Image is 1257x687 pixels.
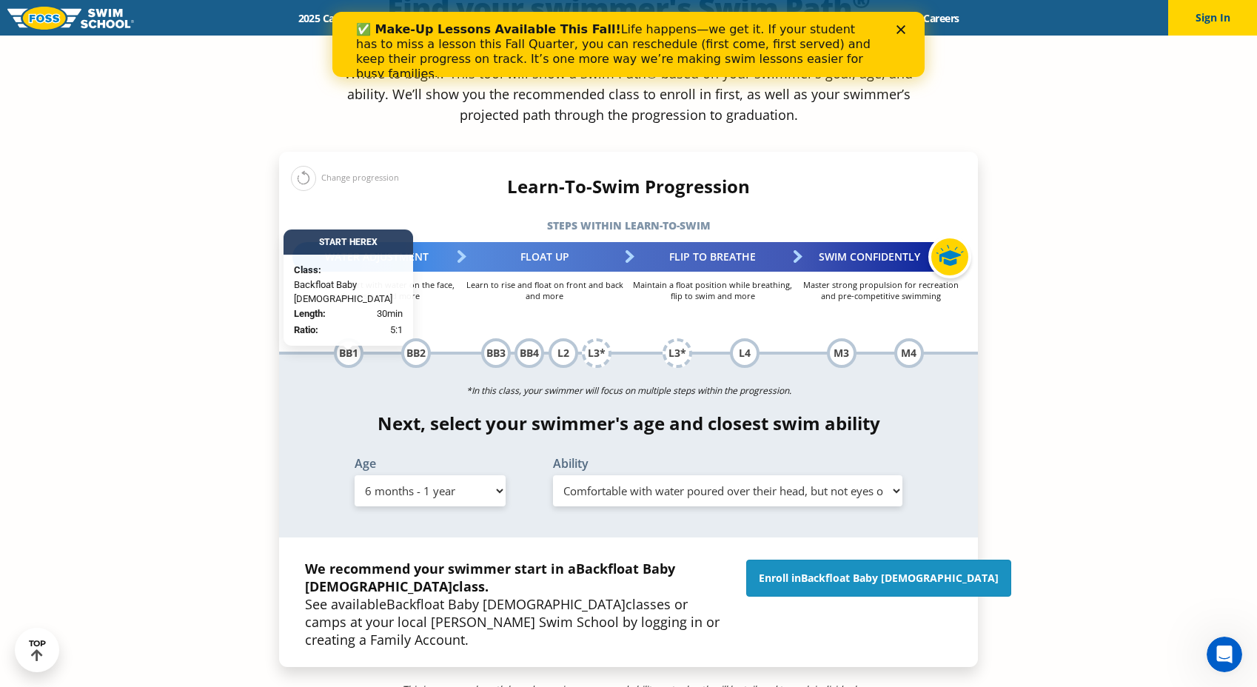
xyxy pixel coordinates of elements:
p: See available classes or camps at your local [PERSON_NAME] Swim School by logging in or creating ... [305,560,731,649]
div: BB3 [481,338,511,368]
div: BB2 [401,338,431,368]
div: Float Up [460,242,628,272]
img: FOSS Swim School Logo [7,7,134,30]
h4: Learn-To-Swim Progression [279,176,978,197]
div: Swim Confidently [797,242,965,272]
div: Flip to Breathe [628,242,797,272]
label: Ability [553,458,902,469]
span: X [372,237,378,247]
div: Life happens—we get it. If your student has to miss a lesson this Fall Quarter, you can reschedul... [24,10,545,70]
strong: We recommend your swimmer start in a class. [305,560,675,595]
p: Master strong propulsion for recreation and pre-competitive swimming [797,279,965,301]
span: Backfloat Baby [DEMOGRAPHIC_DATA] [305,560,675,595]
div: BB1 [334,338,363,368]
div: Close [564,13,579,22]
a: Blog [864,11,911,25]
strong: Class: [294,264,321,275]
h4: Next, select your swimmer's age and closest swim ability [279,413,978,434]
strong: Ratio: [294,324,318,335]
a: Careers [911,11,972,25]
span: Backfloat Baby [DEMOGRAPHIC_DATA] [801,571,999,585]
label: Age [355,458,506,469]
p: Where to begin? This tool will show a Swim Path® based on your swimmer’s goal, age, and ability. ... [338,63,919,125]
div: L2 [549,338,578,368]
div: Change progression [291,165,399,191]
a: Swim Path® Program [440,11,569,25]
a: 2025 Calendar [285,11,378,25]
div: TOP [29,639,46,662]
span: 5:1 [390,323,403,338]
span: 30min [377,306,403,321]
iframe: Intercom live chat [1207,637,1242,672]
a: Schools [378,11,440,25]
div: BB4 [514,338,544,368]
strong: Length: [294,307,326,318]
a: Swim Like [PERSON_NAME] [707,11,864,25]
a: Enroll inBackfloat Baby [DEMOGRAPHIC_DATA] [746,560,1011,597]
span: Backfloat Baby [DEMOGRAPHIC_DATA] [294,277,403,306]
h5: Steps within Learn-to-Swim [279,215,978,236]
p: *In this class, your swimmer will focus on multiple steps within the progression. [279,381,978,401]
a: About [PERSON_NAME] [570,11,708,25]
div: L4 [730,338,760,368]
b: ✅ Make-Up Lessons Available This Fall! [24,10,289,24]
span: Backfloat Baby [DEMOGRAPHIC_DATA] [386,595,626,613]
p: Maintain a float position while breathing, flip to swim and more [628,279,797,301]
div: Start Here [284,229,413,255]
iframe: Intercom live chat banner [332,12,925,77]
p: Learn to rise and float on front and back and more [460,279,628,301]
div: M4 [894,338,924,368]
div: M3 [827,338,857,368]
